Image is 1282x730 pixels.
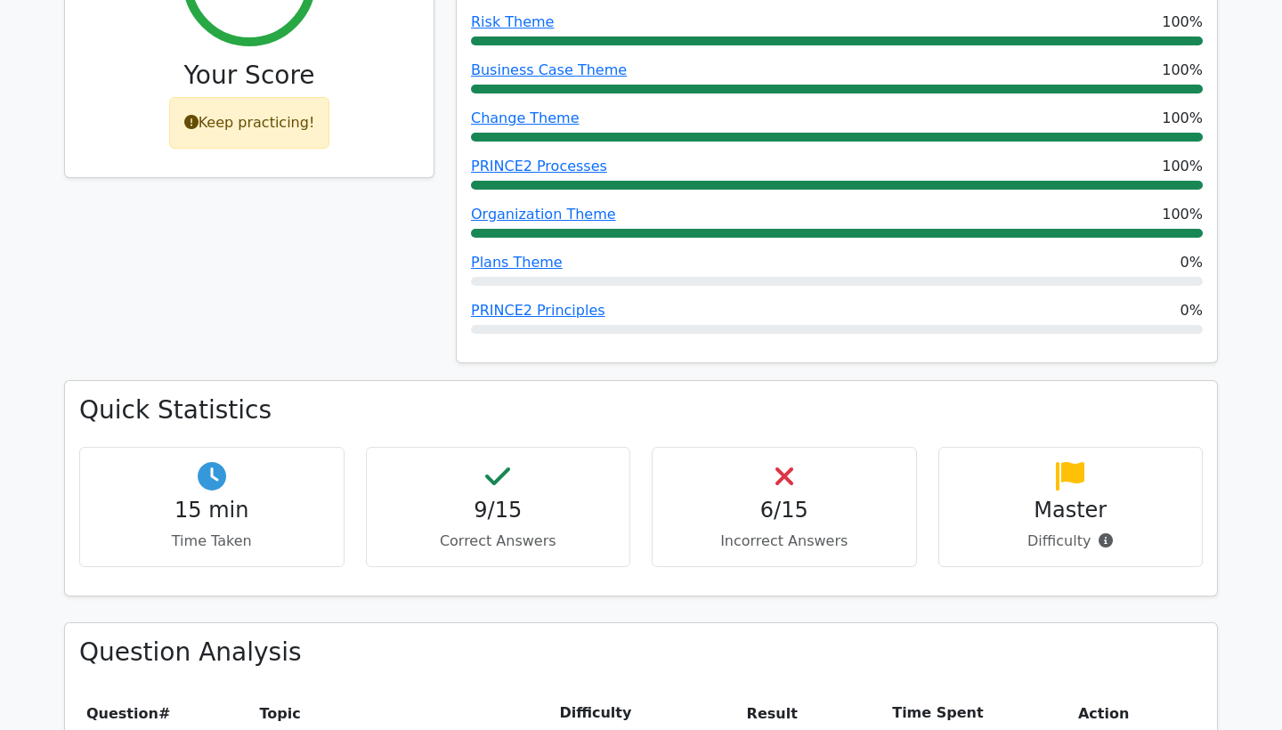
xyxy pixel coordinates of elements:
[79,637,1203,668] h3: Question Analysis
[471,61,627,78] a: Business Case Theme
[381,498,616,523] h4: 9/15
[1162,12,1203,33] span: 100%
[94,498,329,523] h4: 15 min
[471,302,605,319] a: PRINCE2 Principles
[86,705,158,722] span: Question
[953,531,1189,552] p: Difficulty
[471,254,563,271] a: Plans Theme
[471,206,616,223] a: Organization Theme
[667,498,902,523] h4: 6/15
[471,13,554,30] a: Risk Theme
[953,498,1189,523] h4: Master
[94,531,329,552] p: Time Taken
[1162,156,1203,177] span: 100%
[1162,204,1203,225] span: 100%
[471,158,607,174] a: PRINCE2 Processes
[169,97,330,149] div: Keep practicing!
[79,61,419,91] h3: Your Score
[1181,300,1203,321] span: 0%
[79,395,1203,426] h3: Quick Statistics
[1181,252,1203,273] span: 0%
[381,531,616,552] p: Correct Answers
[1162,60,1203,81] span: 100%
[471,109,580,126] a: Change Theme
[667,531,902,552] p: Incorrect Answers
[1162,108,1203,129] span: 100%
